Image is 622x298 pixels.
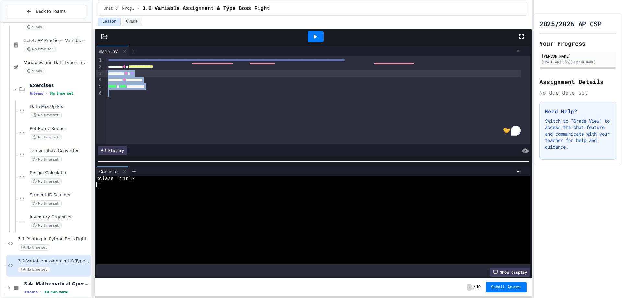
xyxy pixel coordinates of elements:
span: Back to Teams [36,8,66,15]
span: 3.1 Printing in Python Boss Fight [18,236,90,242]
span: / [137,6,140,11]
h1: 2025/2026 AP CSP [539,19,602,28]
span: 3.2 Variable Assignment & Type Boss Fight [18,258,90,264]
span: No time set [30,222,62,229]
div: Console [96,168,121,175]
h2: Assignment Details [539,77,616,86]
button: Grade [122,18,142,26]
div: To enrich screen reader interactions, please activate Accessibility in Grammarly extension settings [106,56,530,144]
span: No time set [24,46,56,52]
button: Submit Answer [486,282,527,292]
span: No time set [30,112,62,118]
span: 5 min [24,24,45,30]
div: 5 [96,83,103,90]
span: Recipe Calculator [30,170,90,176]
span: 6 items [30,91,43,96]
button: Back to Teams [6,5,86,18]
div: 1 [96,57,103,64]
span: <class 'int'> [96,176,134,182]
span: / [473,285,475,290]
div: Show display [490,268,530,277]
span: Submit Answer [491,285,522,290]
div: 3 [96,70,103,77]
span: No time set [18,267,50,273]
div: 2 [96,64,103,70]
span: No time set [30,156,62,162]
span: Exercises [30,82,90,88]
span: 1 items [24,290,38,294]
span: No time set [30,200,62,207]
h2: Your Progress [539,39,616,48]
span: No time set [18,244,50,251]
span: 3.2 Variable Assignment & Type Boss Fight [142,5,270,13]
span: • [40,289,41,294]
span: Temperature Converter [30,148,90,154]
span: 3.4: Mathematical Operators [24,281,90,287]
span: Inventory Organizer [30,214,90,220]
span: No time set [30,178,62,185]
span: 9 min [24,68,45,74]
span: No time set [50,91,73,96]
div: Console [96,166,129,176]
span: Pet Name Keeper [30,126,90,132]
span: Variables and Data types - quiz [24,60,90,66]
div: main.py [96,46,129,56]
button: Lesson [98,18,121,26]
span: 3.3.4: AP Practice - Variables [24,38,90,43]
span: Student ID Scanner [30,192,90,198]
span: No time set [30,134,62,140]
span: - [467,284,472,291]
span: 10 [476,285,481,290]
span: • [46,91,47,96]
span: Data Mix-Up Fix [30,104,90,110]
div: [EMAIL_ADDRESS][DOMAIN_NAME] [541,59,614,64]
div: [PERSON_NAME] [541,53,614,59]
div: main.py [96,48,121,54]
p: Switch to "Grade View" to access the chat feature and communicate with your teacher for help and ... [545,118,611,150]
span: 10 min total [44,290,68,294]
h3: Need Help? [545,107,611,115]
div: 6 [96,90,103,97]
span: Unit 3: Programming with Python [104,6,135,11]
div: 4 [96,77,103,83]
div: History [98,146,127,155]
div: No due date set [539,89,616,97]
